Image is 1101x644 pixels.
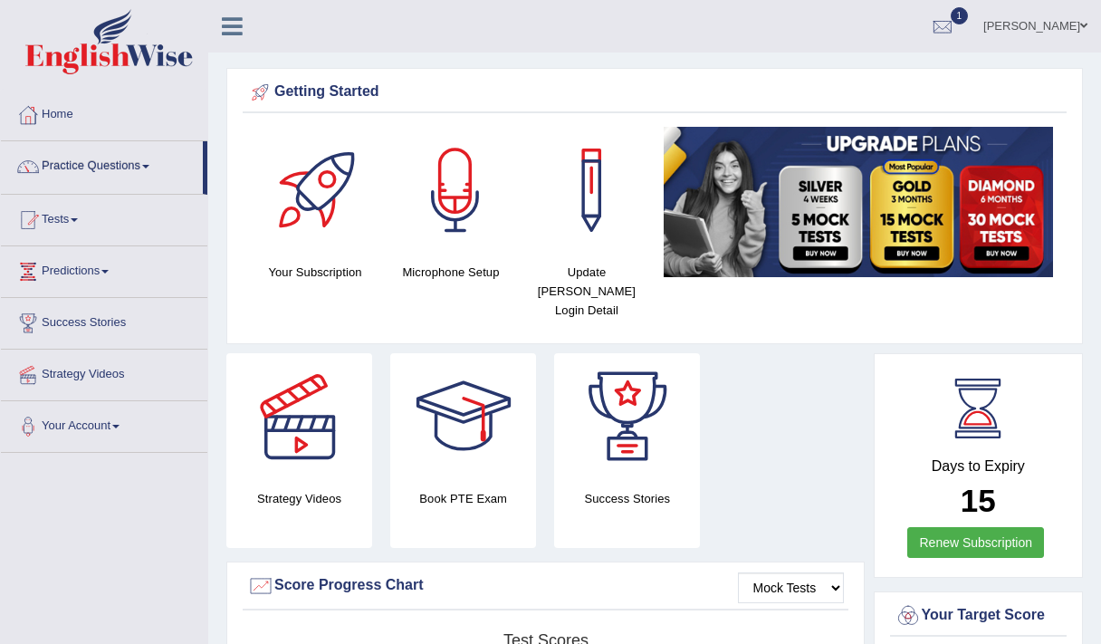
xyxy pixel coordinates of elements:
h4: Days to Expiry [895,458,1063,475]
img: small5.jpg [664,127,1053,277]
a: Strategy Videos [1,350,207,395]
h4: Success Stories [554,489,700,508]
div: Score Progress Chart [247,572,844,600]
a: Home [1,90,207,135]
h4: Strategy Videos [226,489,372,508]
h4: Your Subscription [256,263,374,282]
a: Speaking Practice [34,192,203,225]
a: Tests [1,195,207,240]
a: Renew Subscription [907,527,1044,558]
b: 15 [961,483,996,518]
h4: Book PTE Exam [390,489,536,508]
h4: Update [PERSON_NAME] Login Detail [528,263,646,320]
h4: Microphone Setup [392,263,510,282]
a: Your Account [1,401,207,447]
div: Your Target Score [895,602,1063,630]
a: Success Stories [1,298,207,343]
span: 1 [951,7,969,24]
a: Practice Questions [1,141,203,187]
a: Predictions [1,246,207,292]
div: Getting Started [247,79,1062,106]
